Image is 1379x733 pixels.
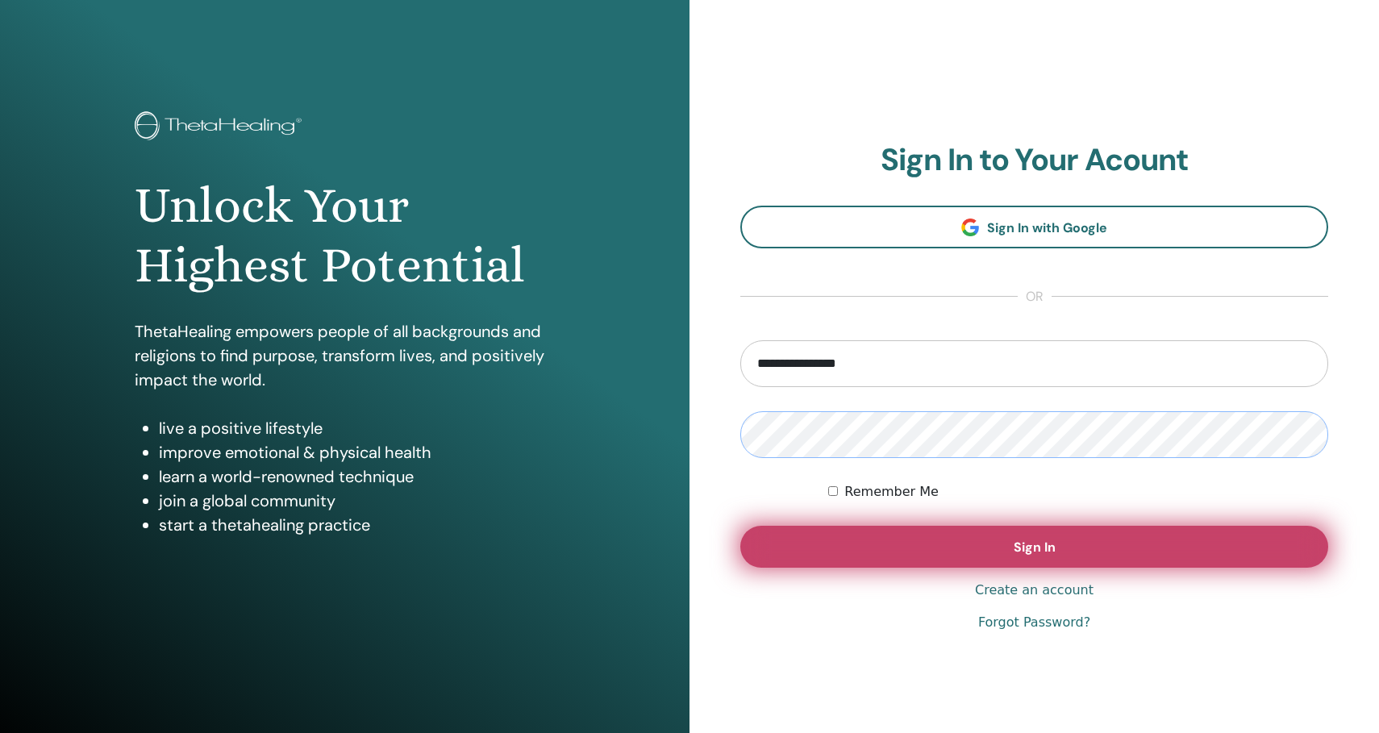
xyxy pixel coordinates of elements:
[978,613,1090,632] a: Forgot Password?
[159,489,554,513] li: join a global community
[159,464,554,489] li: learn a world-renowned technique
[975,581,1094,600] a: Create an account
[740,142,1328,179] h2: Sign In to Your Acount
[1018,287,1052,306] span: or
[740,526,1328,568] button: Sign In
[1014,539,1056,556] span: Sign In
[159,440,554,464] li: improve emotional & physical health
[159,416,554,440] li: live a positive lifestyle
[740,206,1328,248] a: Sign In with Google
[135,319,554,392] p: ThetaHealing empowers people of all backgrounds and religions to find purpose, transform lives, a...
[828,482,1328,502] div: Keep me authenticated indefinitely or until I manually logout
[159,513,554,537] li: start a thetahealing practice
[135,176,554,296] h1: Unlock Your Highest Potential
[987,219,1107,236] span: Sign In with Google
[844,482,939,502] label: Remember Me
